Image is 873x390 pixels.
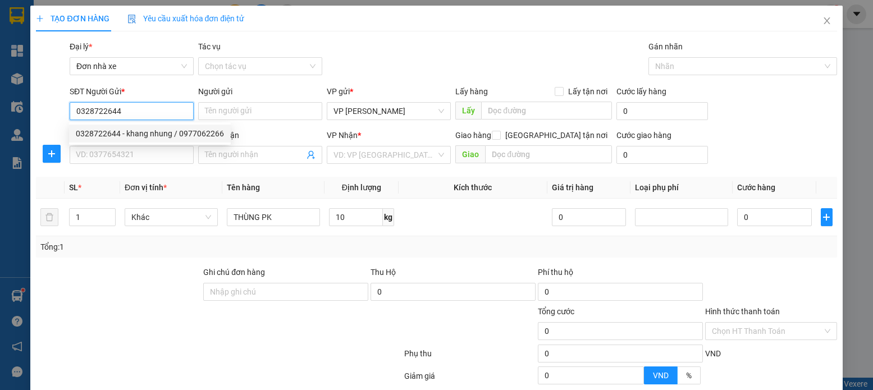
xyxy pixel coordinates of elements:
[203,268,265,277] label: Ghi chú đơn hàng
[227,183,260,192] span: Tên hàng
[616,146,709,164] input: Cước giao hàng
[538,307,574,316] span: Tổng cước
[552,183,593,192] span: Giá trị hàng
[43,145,61,163] button: plus
[131,209,211,226] span: Khác
[76,127,224,140] div: 0328722644 - khang nhung / 0977062266
[552,208,627,226] input: 0
[327,131,358,140] span: VP Nhận
[616,87,666,96] label: Cước lấy hàng
[227,208,320,226] input: VD: Bàn, Ghế
[538,266,703,283] div: Phí thu hộ
[198,129,322,141] div: Người nhận
[630,177,733,199] th: Loại phụ phí
[198,42,221,51] label: Tác vụ
[454,183,492,192] span: Kích thước
[455,102,481,120] span: Lấy
[43,149,60,158] span: plus
[403,347,537,367] div: Phụ thu
[333,103,444,120] span: VP Nguyễn Văn Cừ
[564,85,612,98] span: Lấy tận nơi
[822,16,831,25] span: close
[40,208,58,226] button: delete
[686,371,692,380] span: %
[40,241,337,253] div: Tổng: 1
[485,145,611,163] input: Dọc đường
[371,268,396,277] span: Thu Hộ
[383,208,394,226] span: kg
[36,14,109,23] span: TẠO ĐƠN HÀNG
[705,349,721,358] span: VND
[125,183,167,192] span: Đơn vị tính
[455,87,488,96] span: Lấy hàng
[705,307,780,316] label: Hình thức thanh toán
[76,58,187,75] span: Đơn nhà xe
[501,129,612,141] span: [GEOGRAPHIC_DATA] tận nơi
[648,42,683,51] label: Gán nhãn
[821,208,832,226] button: plus
[481,102,611,120] input: Dọc đường
[36,15,44,22] span: plus
[70,85,194,98] div: SĐT Người Gửi
[69,125,231,143] div: 0328722644 - khang nhung / 0977062266
[455,131,491,140] span: Giao hàng
[616,131,671,140] label: Cước giao hàng
[455,145,485,163] span: Giao
[69,183,78,192] span: SL
[203,283,368,301] input: Ghi chú đơn hàng
[327,85,451,98] div: VP gửi
[616,102,709,120] input: Cước lấy hàng
[307,150,316,159] span: user-add
[403,370,537,389] div: Giảm giá
[821,213,831,222] span: plus
[198,85,322,98] div: Người gửi
[342,183,381,192] span: Định lượng
[653,371,669,380] span: VND
[70,42,92,51] span: Đại lý
[811,6,843,37] button: Close
[127,14,245,23] span: Yêu cầu xuất hóa đơn điện tử
[127,15,136,24] img: icon
[737,183,775,192] span: Cước hàng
